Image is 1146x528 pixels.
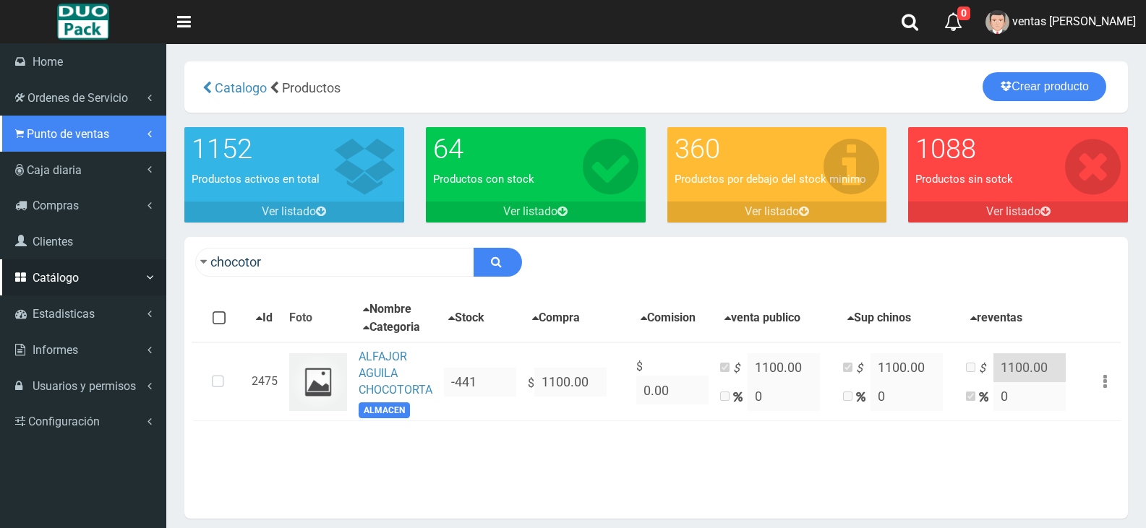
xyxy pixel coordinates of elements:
[675,173,866,186] font: Productos por debajo del stock minimo
[195,248,474,277] input: Ingrese su busqueda
[966,309,1027,327] button: reventas
[184,202,404,222] a: Ver listado
[720,309,805,327] button: venta publico
[283,295,353,343] th: Foto
[843,309,915,327] button: Sup chinos
[289,353,347,411] img: ...
[33,235,73,248] span: Clientes
[667,202,887,222] a: Ver listado
[192,173,320,186] font: Productos activos en total
[983,72,1106,101] a: Crear producto
[426,202,646,222] a: Ver listado
[745,204,799,218] font: Ver listado
[359,402,410,417] span: ALMACEN
[33,271,79,285] span: Catálogo
[915,173,1013,186] font: Productos sin sotck
[856,360,871,377] i: $
[1012,14,1136,28] span: ventas [PERSON_NAME]
[433,173,534,186] font: Productos con stock
[33,199,79,212] span: Compras
[675,133,720,165] font: 360
[212,80,267,95] a: Catalogo
[636,309,700,327] button: Comision
[503,204,557,218] font: Ver listado
[733,360,748,377] i: $
[630,342,714,420] td: $
[444,309,489,327] button: Stock
[908,202,1128,222] a: Ver listado
[215,80,267,95] span: Catalogo
[28,415,100,428] span: Configuración
[27,127,109,141] span: Punto de ventas
[433,133,463,165] font: 64
[359,300,416,319] button: Nombre
[27,91,128,105] span: Ordenes de Servicio
[252,309,277,327] button: Id
[27,163,82,177] span: Caja diaria
[979,360,993,377] i: $
[359,350,432,397] a: ALFAJOR AGUILA CHOCOTORTA
[246,342,283,420] td: 2475
[57,4,108,40] img: Logo grande
[957,7,970,20] span: 0
[33,307,95,321] span: Estadisticas
[528,309,584,327] button: Compra
[986,204,1040,218] font: Ver listado
[192,133,252,165] font: 1152
[985,10,1009,34] img: User Image
[262,204,316,218] font: Ver listado
[282,80,341,95] span: Productos
[915,133,976,165] font: 1088
[33,343,78,357] span: Informes
[33,379,136,393] span: Usuarios y permisos
[359,319,424,337] button: Categoria
[33,55,63,69] span: Home
[522,342,630,420] td: $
